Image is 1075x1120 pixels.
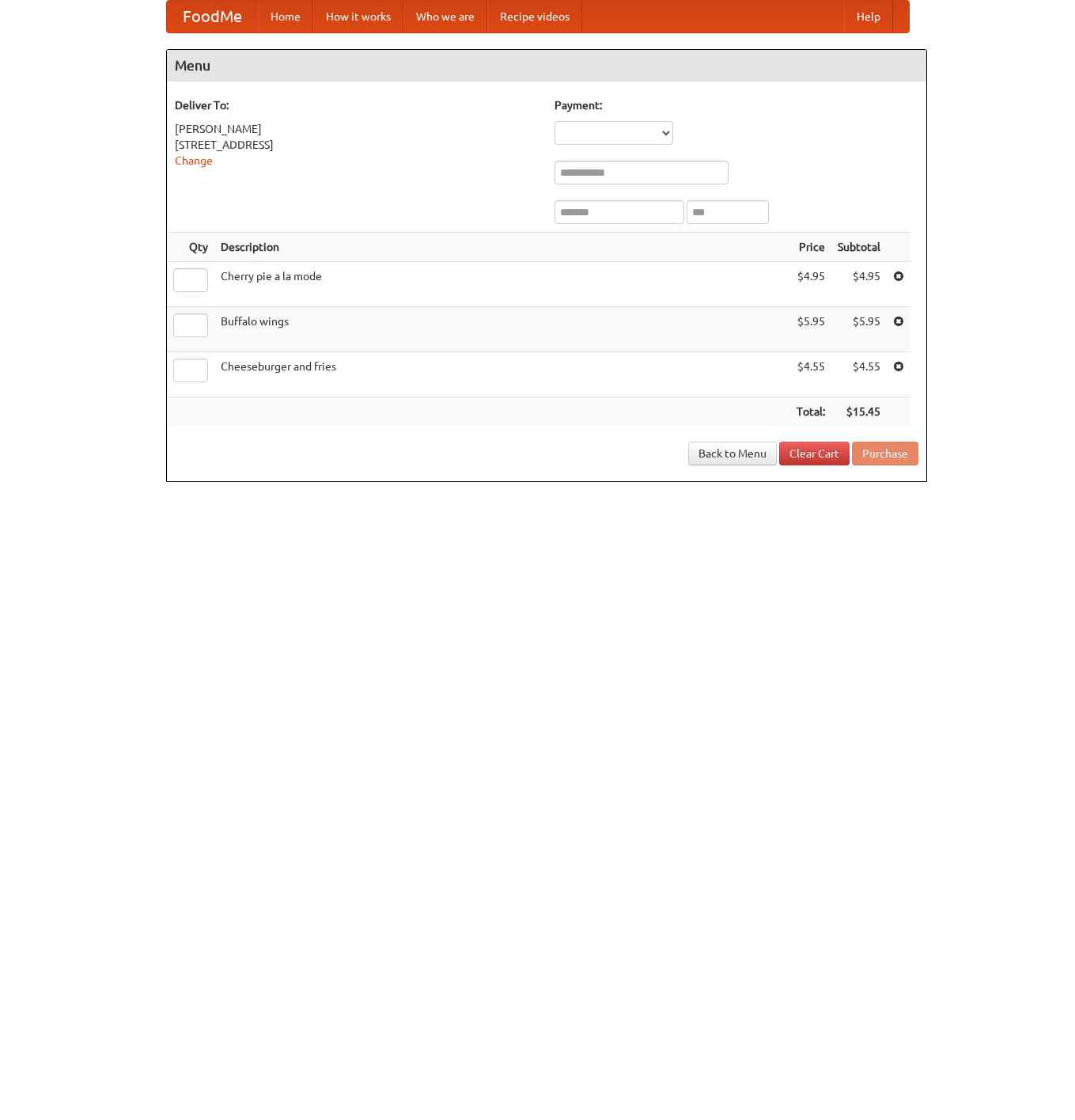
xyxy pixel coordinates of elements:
td: $5.95 [790,307,831,352]
h5: Deliver To: [175,97,539,113]
a: Clear Cart [779,442,850,465]
td: $4.95 [790,262,831,307]
a: How it works [313,1,403,32]
th: Description [214,233,790,262]
th: Total: [790,397,831,427]
a: Home [258,1,313,32]
h4: Menu [167,50,926,82]
a: Who we are [403,1,487,32]
a: FoodMe [167,1,258,32]
a: Back to Menu [688,442,777,465]
td: $4.95 [831,262,887,307]
th: Price [790,233,831,262]
th: Qty [167,233,214,262]
h5: Payment: [555,97,918,113]
td: Cheeseburger and fries [214,352,790,397]
td: $4.55 [790,352,831,397]
a: Recipe videos [487,1,582,32]
td: $4.55 [831,352,887,397]
div: [PERSON_NAME] [175,121,539,137]
td: Buffalo wings [214,307,790,352]
a: Change [175,154,213,167]
div: [STREET_ADDRESS] [175,137,539,153]
a: Help [844,1,893,32]
th: $15.45 [831,397,887,427]
th: Subtotal [831,233,887,262]
button: Purchase [852,442,918,465]
td: $5.95 [831,307,887,352]
td: Cherry pie a la mode [214,262,790,307]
